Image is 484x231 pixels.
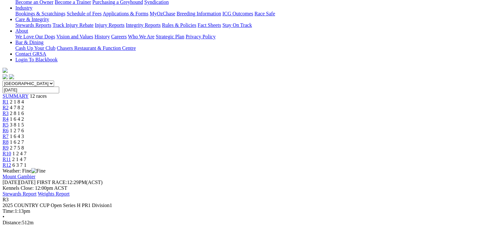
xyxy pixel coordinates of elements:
a: R2 [3,105,9,110]
a: Bookings & Scratchings [15,11,65,16]
span: 1 2 4 7 [12,151,27,156]
input: Select date [3,87,59,93]
div: Kennels Close: 12:00pm ACST [3,185,481,191]
div: 2025 COUNTRY CUP Open Series H PR1 Division1 [3,203,481,208]
div: 1:13pm [3,208,481,214]
span: • [3,214,4,219]
a: Vision and Values [56,34,93,39]
a: Stay On Track [222,22,252,28]
span: R3 [3,197,9,202]
span: 4 7 8 2 [10,105,24,110]
a: Strategic Plan [156,34,184,39]
a: R4 [3,116,9,122]
a: Integrity Reports [126,22,161,28]
a: Careers [111,34,127,39]
span: 2 7 5 8 [10,145,24,150]
a: We Love Our Dogs [15,34,55,39]
span: Time: [3,208,15,214]
img: Fine [31,168,45,174]
a: SUMMARY [3,93,28,99]
span: [DATE] [3,180,19,185]
a: Cash Up Your Club [15,45,55,51]
a: Race Safe [254,11,275,16]
a: R6 [3,128,9,133]
span: [DATE] [3,180,36,185]
a: Privacy Policy [186,34,216,39]
a: R12 [3,162,11,168]
a: R8 [3,139,9,145]
a: MyOzChase [150,11,175,16]
a: Who We Are [128,34,155,39]
a: Breeding Information [177,11,221,16]
a: Contact GRSA [15,51,46,57]
span: 1 6 2 7 [10,139,24,145]
a: Industry [15,5,32,11]
a: Login To Blackbook [15,57,58,62]
a: Care & Integrity [15,17,49,22]
a: R7 [3,134,9,139]
a: Fact Sheets [198,22,221,28]
a: R10 [3,151,11,156]
a: Injury Reports [95,22,124,28]
a: About [15,28,28,34]
a: Mount Gambier [3,174,36,179]
div: 512m [3,220,481,226]
a: Stewards Reports [15,22,51,28]
span: FIRST RACE: [37,180,67,185]
img: logo-grsa-white.png [3,68,8,73]
a: R5 [3,122,9,127]
a: R9 [3,145,9,150]
div: Care & Integrity [15,22,481,28]
a: Weights Report [38,191,70,196]
a: Rules & Policies [162,22,196,28]
span: 2 1 8 4 [10,99,24,104]
span: 6 3 7 1 [12,162,27,168]
a: Track Injury Rebate [52,22,93,28]
a: Applications & Forms [103,11,148,16]
a: R1 [3,99,9,104]
a: R3 [3,111,9,116]
a: R11 [3,157,11,162]
span: 3 8 1 5 [10,122,24,127]
img: facebook.svg [3,74,8,79]
span: 1 2 7 6 [10,128,24,133]
span: 2 8 1 6 [10,111,24,116]
a: History [94,34,110,39]
a: Bar & Dining [15,40,44,45]
span: 2 1 4 7 [12,157,26,162]
span: 1 6 4 3 [10,134,24,139]
a: Schedule of Fees [67,11,101,16]
a: Chasers Restaurant & Function Centre [57,45,136,51]
span: 12 races [30,93,47,99]
a: ICG Outcomes [222,11,253,16]
div: About [15,34,481,40]
div: Bar & Dining [15,45,481,51]
span: 1 6 4 2 [10,116,24,122]
a: Stewards Report [3,191,36,196]
span: Distance: [3,220,22,225]
span: 12:29PM(ACST) [37,180,103,185]
div: Industry [15,11,481,17]
img: twitter.svg [9,74,14,79]
span: Weather: Fine [3,168,45,173]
